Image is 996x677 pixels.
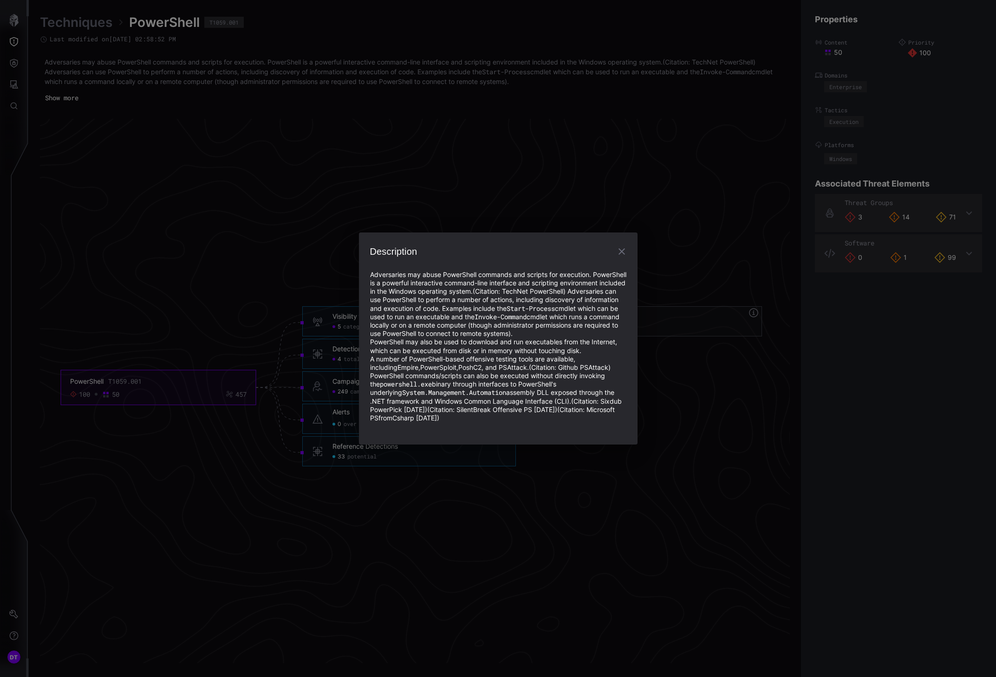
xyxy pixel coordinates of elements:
[420,363,456,371] a: PowerSploit
[507,304,555,313] code: Start-Process
[397,363,418,371] a: Empire
[370,338,626,355] p: PowerShell may also be used to download and run executables from the Internet, which can be execu...
[475,312,527,321] code: Invoke-Command
[370,355,626,372] p: A number of PowerShell-based offensive testing tools are available, including , , , and PSAttack....
[370,244,626,259] h2: Description
[458,363,482,371] a: PoshC2
[380,380,432,388] code: powershell.exe
[370,372,626,422] p: PowerShell commands/scripts can also be executed without directly invoking the binary through int...
[402,388,506,397] code: System.Management.Automation
[370,271,626,338] p: Adversaries may abuse PowerShell commands and scripts for execution. PowerShell is a powerful int...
